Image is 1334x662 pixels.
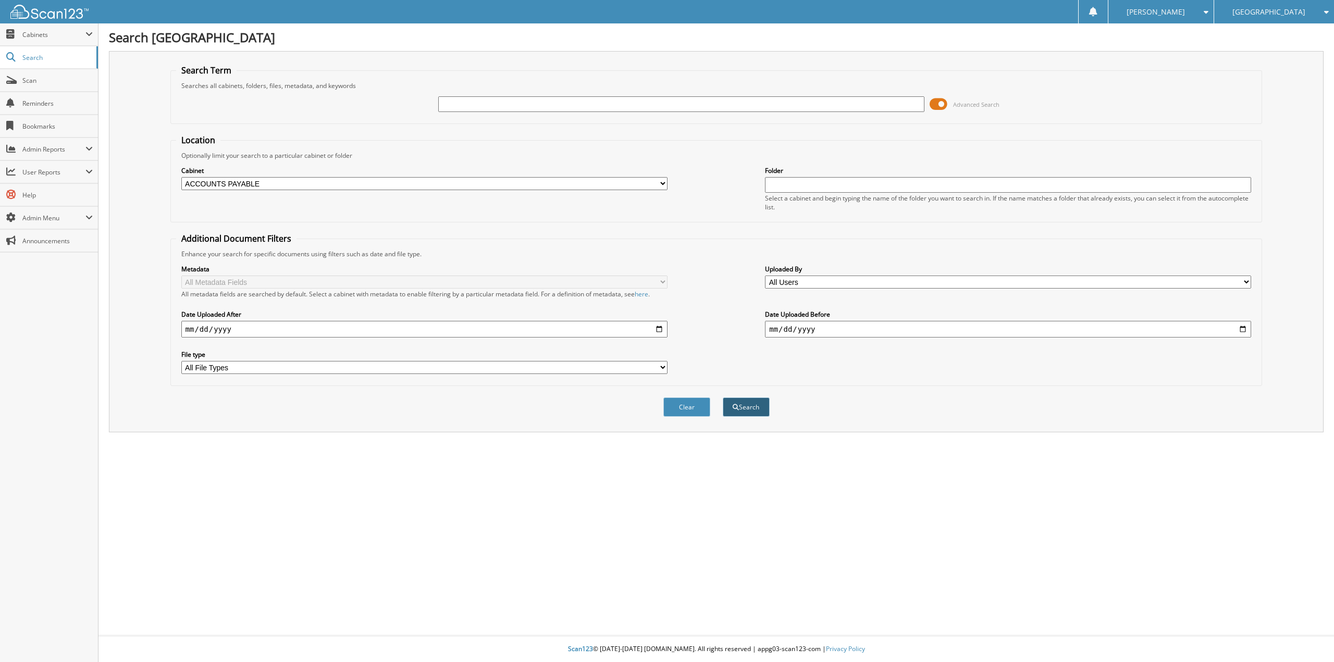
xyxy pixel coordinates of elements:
[568,644,593,653] span: Scan123
[22,76,93,85] span: Scan
[826,644,865,653] a: Privacy Policy
[635,290,648,298] a: here
[22,145,85,154] span: Admin Reports
[22,236,93,245] span: Announcements
[723,397,770,417] button: Search
[22,99,93,108] span: Reminders
[181,166,668,175] label: Cabinet
[1127,9,1185,15] span: [PERSON_NAME]
[176,81,1257,90] div: Searches all cabinets, folders, files, metadata, and keywords
[176,249,1257,258] div: Enhance your search for specific documents using filters such as date and file type.
[765,166,1251,175] label: Folder
[181,290,668,298] div: All metadata fields are searched by default. Select a cabinet with metadata to enable filtering b...
[1232,9,1305,15] span: [GEOGRAPHIC_DATA]
[22,53,91,62] span: Search
[22,191,93,199] span: Help
[181,310,668,319] label: Date Uploaded After
[181,265,668,273] label: Metadata
[176,233,297,244] legend: Additional Document Filters
[663,397,710,417] button: Clear
[109,29,1324,46] h1: Search [GEOGRAPHIC_DATA]
[22,168,85,177] span: User Reports
[765,321,1251,338] input: end
[1282,612,1334,662] iframe: Chat Widget
[22,122,93,131] span: Bookmarks
[10,5,89,19] img: scan123-logo-white.svg
[98,636,1334,662] div: © [DATE]-[DATE] [DOMAIN_NAME]. All rights reserved | appg03-scan123-com |
[176,134,220,146] legend: Location
[176,151,1257,160] div: Optionally limit your search to a particular cabinet or folder
[22,214,85,222] span: Admin Menu
[181,321,668,338] input: start
[765,265,1251,273] label: Uploaded By
[953,101,999,108] span: Advanced Search
[176,65,237,76] legend: Search Term
[765,310,1251,319] label: Date Uploaded Before
[22,30,85,39] span: Cabinets
[181,350,668,359] label: File type
[765,194,1251,211] div: Select a cabinet and begin typing the name of the folder you want to search in. If the name match...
